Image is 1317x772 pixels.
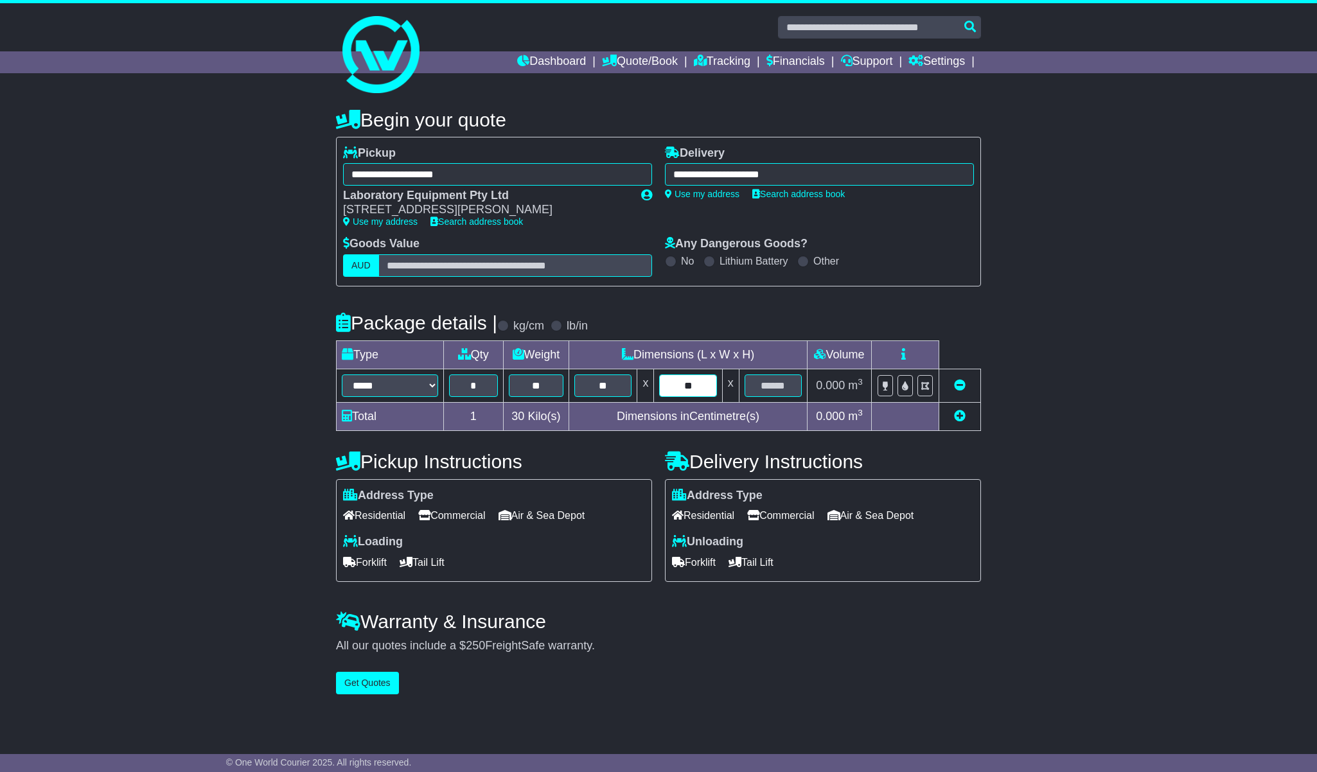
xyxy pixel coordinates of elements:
[665,189,739,199] a: Use my address
[343,254,379,277] label: AUD
[672,489,763,503] label: Address Type
[430,216,523,227] a: Search address book
[567,319,588,333] label: lb/in
[694,51,750,73] a: Tracking
[722,369,739,402] td: x
[841,51,893,73] a: Support
[337,340,444,369] td: Type
[517,51,586,73] a: Dashboard
[720,255,788,267] label: Lithium Battery
[336,672,399,694] button: Get Quotes
[747,505,814,525] span: Commercial
[343,237,420,251] label: Goods Value
[343,535,403,549] label: Loading
[665,451,981,472] h4: Delivery Instructions
[226,757,412,768] span: © One World Courier 2025. All rights reserved.
[954,379,966,392] a: Remove this item
[569,340,808,369] td: Dimensions (L x W x H)
[672,505,734,525] span: Residential
[418,505,485,525] span: Commercial
[729,552,773,572] span: Tail Lift
[665,237,808,251] label: Any Dangerous Goods?
[816,379,845,392] span: 0.000
[343,189,628,203] div: Laboratory Equipment Pty Ltd
[848,379,863,392] span: m
[848,410,863,423] span: m
[807,340,871,369] td: Volume
[766,51,825,73] a: Financials
[569,402,808,430] td: Dimensions in Centimetre(s)
[672,552,716,572] span: Forklift
[513,319,544,333] label: kg/cm
[813,255,839,267] label: Other
[343,505,405,525] span: Residential
[665,146,725,161] label: Delivery
[336,109,981,130] h4: Begin your quote
[343,552,387,572] span: Forklift
[336,312,497,333] h4: Package details |
[954,410,966,423] a: Add new item
[336,611,981,632] h4: Warranty & Insurance
[400,552,445,572] span: Tail Lift
[908,51,965,73] a: Settings
[444,340,504,369] td: Qty
[681,255,694,267] label: No
[444,402,504,430] td: 1
[816,410,845,423] span: 0.000
[672,535,743,549] label: Unloading
[343,489,434,503] label: Address Type
[602,51,678,73] a: Quote/Book
[343,146,396,161] label: Pickup
[343,216,418,227] a: Use my address
[511,410,524,423] span: 30
[343,203,628,217] div: [STREET_ADDRESS][PERSON_NAME]
[858,408,863,417] sup: 3
[499,505,585,525] span: Air & Sea Depot
[752,189,845,199] a: Search address book
[337,402,444,430] td: Total
[466,639,485,652] span: 250
[336,639,981,653] div: All our quotes include a $ FreightSafe warranty.
[336,451,652,472] h4: Pickup Instructions
[503,402,569,430] td: Kilo(s)
[503,340,569,369] td: Weight
[858,377,863,387] sup: 3
[637,369,654,402] td: x
[827,505,914,525] span: Air & Sea Depot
